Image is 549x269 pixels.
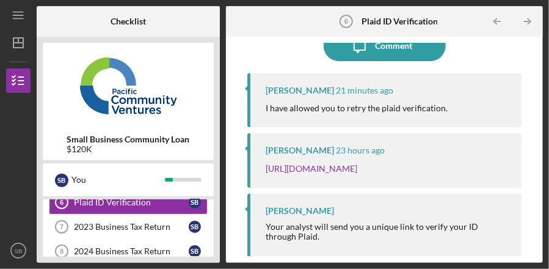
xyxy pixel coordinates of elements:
tspan: 6 [344,18,348,25]
button: SB [6,238,31,263]
div: 2024 Business Tax Return [74,246,189,256]
img: Product logo [43,49,214,122]
b: Plaid ID Verification [362,17,438,26]
div: Your analyst will send you a unique link to verify your ID through Plaid. [266,222,509,241]
text: SB [15,248,23,254]
time: 2025-08-27 00:01 [336,146,385,155]
div: S B [189,245,201,257]
div: [PERSON_NAME] [266,86,334,95]
a: 6Plaid ID VerificationSB [49,190,208,215]
div: $120K [67,144,190,154]
div: S B [189,196,201,208]
a: [URL][DOMAIN_NAME] [266,163,357,174]
div: Comment [375,31,412,61]
div: You [71,169,165,190]
div: S B [55,174,68,187]
a: 72023 Business Tax ReturnSB [49,215,208,239]
div: [PERSON_NAME] [266,146,334,155]
div: [PERSON_NAME] [266,206,334,216]
tspan: 8 [60,248,64,255]
div: Plaid ID Verification [74,197,189,207]
time: 2025-08-27 23:10 [336,86,393,95]
a: 82024 Business Tax ReturnSB [49,239,208,263]
tspan: 6 [60,199,64,206]
b: Checklist [111,17,146,26]
b: Small Business Community Loan [67,134,190,144]
div: S B [189,221,201,233]
p: I have allowed you to retry the plaid verification. [266,101,448,115]
div: 2023 Business Tax Return [74,222,189,232]
tspan: 7 [60,223,64,230]
button: Comment [324,31,446,61]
